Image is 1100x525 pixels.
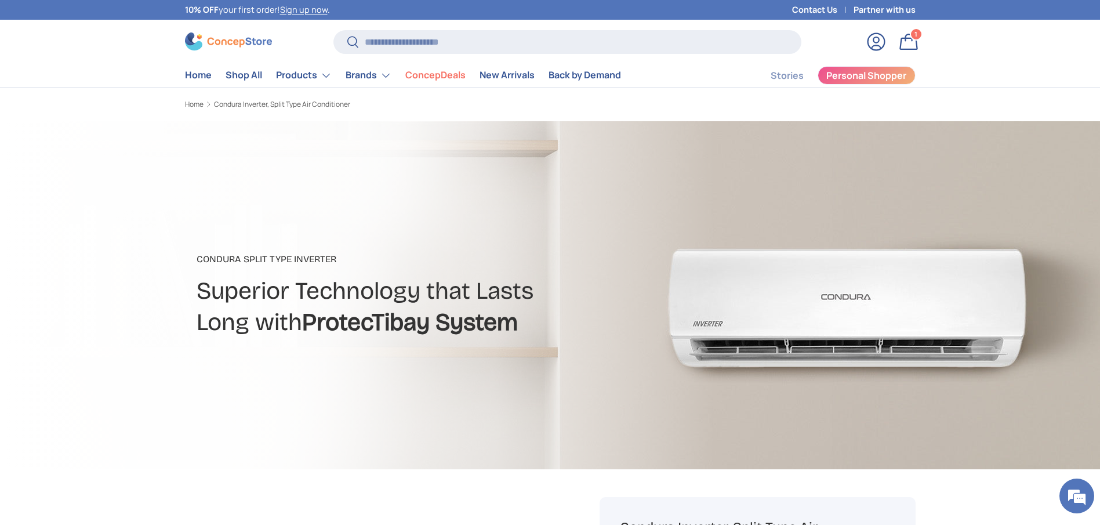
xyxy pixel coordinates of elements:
[185,64,621,87] nav: Primary
[826,71,906,80] span: Personal Shopper
[280,4,328,15] a: Sign up now
[854,3,916,16] a: Partner with us
[197,252,642,266] p: Condura Split Type Inverter
[792,3,854,16] a: Contact Us
[197,276,642,338] h2: Superior Technology that Lasts Long with
[214,101,350,108] a: Condura Inverter, Split Type Air Conditioner
[405,64,466,86] a: ConcepDeals
[185,64,212,86] a: Home
[185,3,330,16] p: your first order! .
[346,64,391,87] a: Brands
[226,64,262,86] a: Shop All
[185,4,219,15] strong: 10% OFF
[185,32,272,50] img: ConcepStore
[185,101,204,108] a: Home
[480,64,535,86] a: New Arrivals
[549,64,621,86] a: Back by Demand
[302,307,518,336] strong: ProtecTibay System
[269,64,339,87] summary: Products
[914,30,917,38] span: 1
[771,64,804,87] a: Stories
[276,64,332,87] a: Products
[339,64,398,87] summary: Brands
[185,99,572,110] nav: Breadcrumbs
[818,66,916,85] a: Personal Shopper
[743,64,916,87] nav: Secondary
